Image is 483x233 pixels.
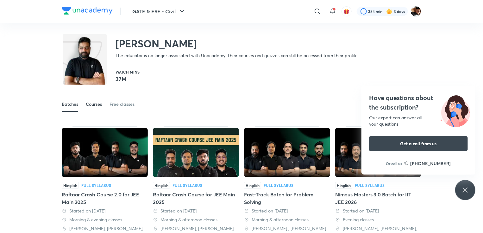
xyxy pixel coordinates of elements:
p: The educator is no longer associated with Unacademy. Their courses and quizzes can still be acces... [116,52,358,59]
div: Raftaar Crash Course for JEE Main 2025 [153,191,239,206]
div: Started on 31 Aug 2024 [335,208,421,214]
div: Free classes [110,101,135,107]
p: 37M [116,75,140,83]
h4: Have questions about the subscription? [369,93,468,112]
a: Courses [86,97,102,112]
img: Thumbnail [153,128,239,177]
a: Company Logo [62,7,113,16]
button: GATE & ESE - Civil [129,5,190,18]
div: Full Syllabus [264,183,293,187]
p: Or call us [386,161,402,166]
div: Nimbus Masters 3.0 Batch for IIT JEE 2026 [335,191,421,206]
div: Started on 6 Sep 2024 [244,208,330,214]
div: Courses [86,101,102,107]
div: Started on 17 Oct 2024 [153,208,239,214]
div: Full Syllabus [81,183,111,187]
button: avatar [342,6,352,16]
div: Morning & evening classes [62,217,148,223]
img: Shatasree das [411,6,421,17]
img: avatar [344,9,349,14]
div: Our expert can answer all your questions [369,115,468,127]
span: Hinglish [244,182,261,189]
img: class [63,35,107,94]
img: Thumbnail [335,128,421,177]
div: Morning & afternoon classes [153,217,239,223]
div: Full Syllabus [172,183,202,187]
img: ttu_illustration_new.svg [436,93,475,127]
span: Hinglish [153,182,170,189]
button: Get a call from us [369,136,468,151]
span: Hinglish [62,182,79,189]
a: Free classes [110,97,135,112]
a: Batches [62,97,78,112]
span: Hinglish [335,182,352,189]
h2: [PERSON_NAME] [116,37,358,50]
div: Full Syllabus [355,183,385,187]
div: Morning & afternoon classes [244,217,330,223]
div: Batches [62,101,78,107]
img: Thumbnail [244,128,330,177]
div: Raftaar Crash Course 2.0 for JEE Main 2025 [62,191,148,206]
img: streak [386,8,392,15]
img: Thumbnail [62,128,148,177]
div: Started on 17 Oct 2024 [62,208,148,214]
a: [PHONE_NUMBER] [404,160,451,167]
h6: [PHONE_NUMBER] [411,160,451,167]
div: Fast-Track Batch for Problem Solving [244,191,330,206]
img: Company Logo [62,7,113,15]
div: Evening classes [335,217,421,223]
p: Watch mins [116,70,140,74]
